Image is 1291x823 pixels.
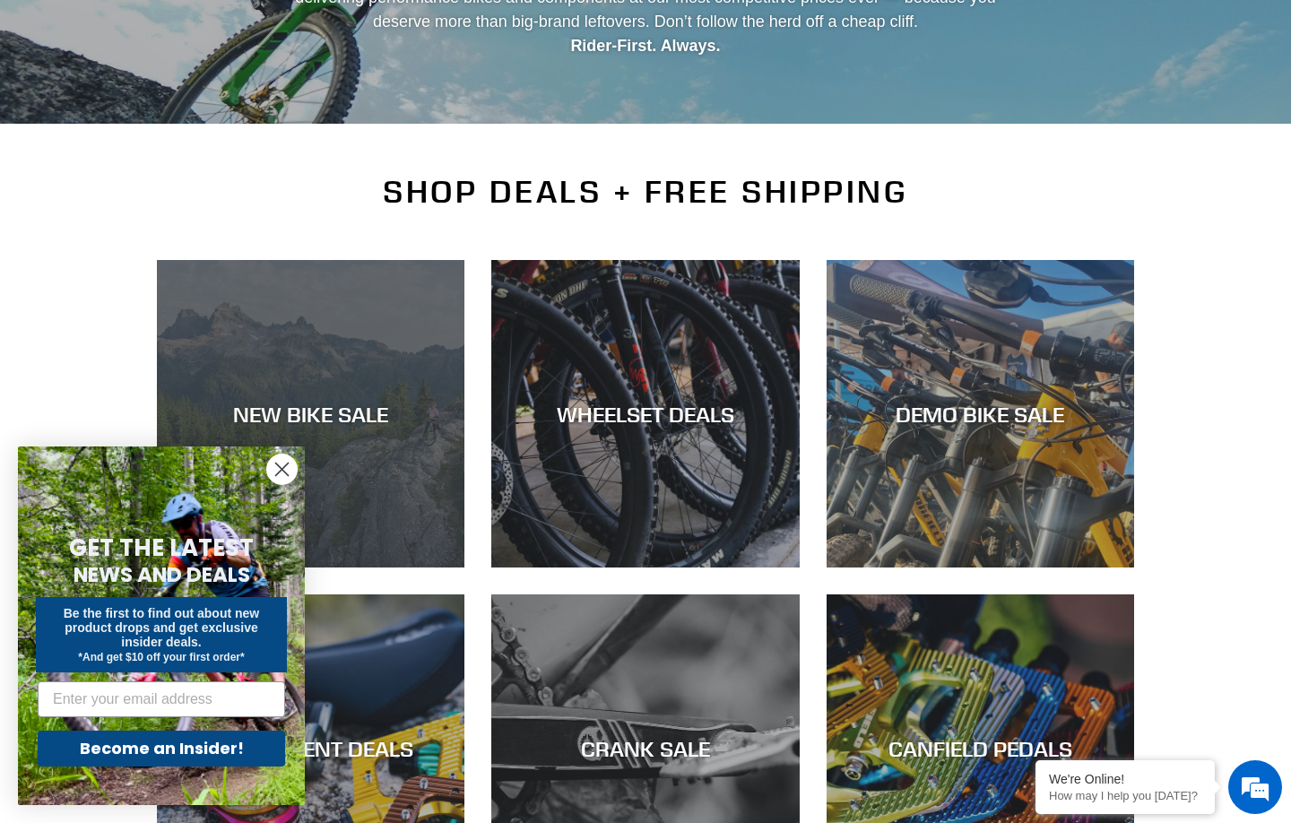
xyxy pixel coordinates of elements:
[38,731,285,767] button: Become an Insider!
[827,401,1134,427] div: DEMO BIKE SALE
[157,260,464,567] a: NEW BIKE SALE
[78,651,244,663] span: *And get $10 off your first order*
[69,532,254,564] span: GET THE LATEST
[1049,772,1201,786] div: We're Online!
[157,173,1134,211] h2: SHOP DEALS + FREE SHIPPING
[74,560,250,589] span: NEWS AND DEALS
[827,736,1134,762] div: CANFIELD PEDALS
[491,401,799,427] div: WHEELSET DEALS
[38,681,285,717] input: Enter your email address
[157,401,464,427] div: NEW BIKE SALE
[827,260,1134,567] a: DEMO BIKE SALE
[491,736,799,762] div: CRANK SALE
[570,37,720,55] strong: Rider-First. Always.
[1049,789,1201,802] p: How may I help you today?
[64,606,260,649] span: Be the first to find out about new product drops and get exclusive insider deals.
[266,454,298,485] button: Close dialog
[491,260,799,567] a: WHEELSET DEALS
